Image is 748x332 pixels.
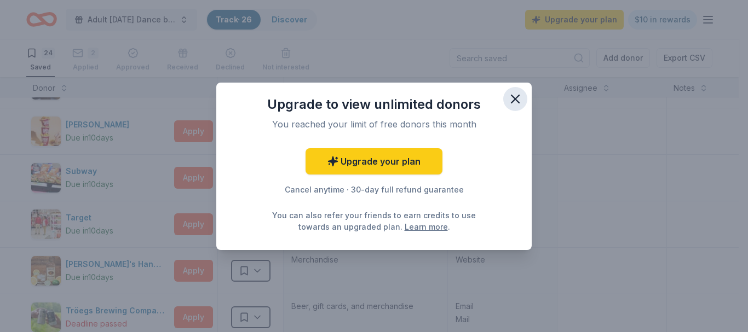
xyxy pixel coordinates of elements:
[306,148,442,174] a: Upgrade your plan
[405,221,448,232] a: Learn more
[238,96,510,113] div: Upgrade to view unlimited donors
[269,209,479,232] div: You can also refer your friends to earn credits to use towards an upgraded plan. .
[238,183,510,196] div: Cancel anytime · 30-day full refund guarantee
[251,118,497,131] div: You reached your limit of free donors this month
